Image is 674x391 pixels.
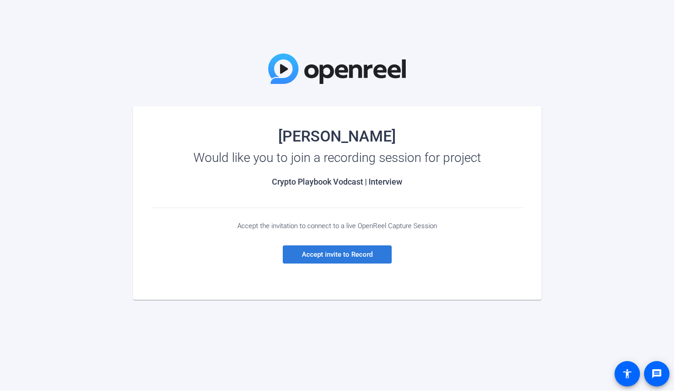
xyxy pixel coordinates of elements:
[151,151,523,165] div: Would like you to join a recording session for project
[622,368,633,379] mat-icon: accessibility
[302,250,373,259] span: Accept invite to Record
[268,54,406,84] img: OpenReel Logo
[651,368,662,379] mat-icon: message
[151,177,523,187] h2: Crypto Playbook Vodcast | Interview
[151,222,523,230] div: Accept the invitation to connect to a live OpenReel Capture Session
[283,245,392,264] a: Accept invite to Record
[151,129,523,143] div: [PERSON_NAME]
